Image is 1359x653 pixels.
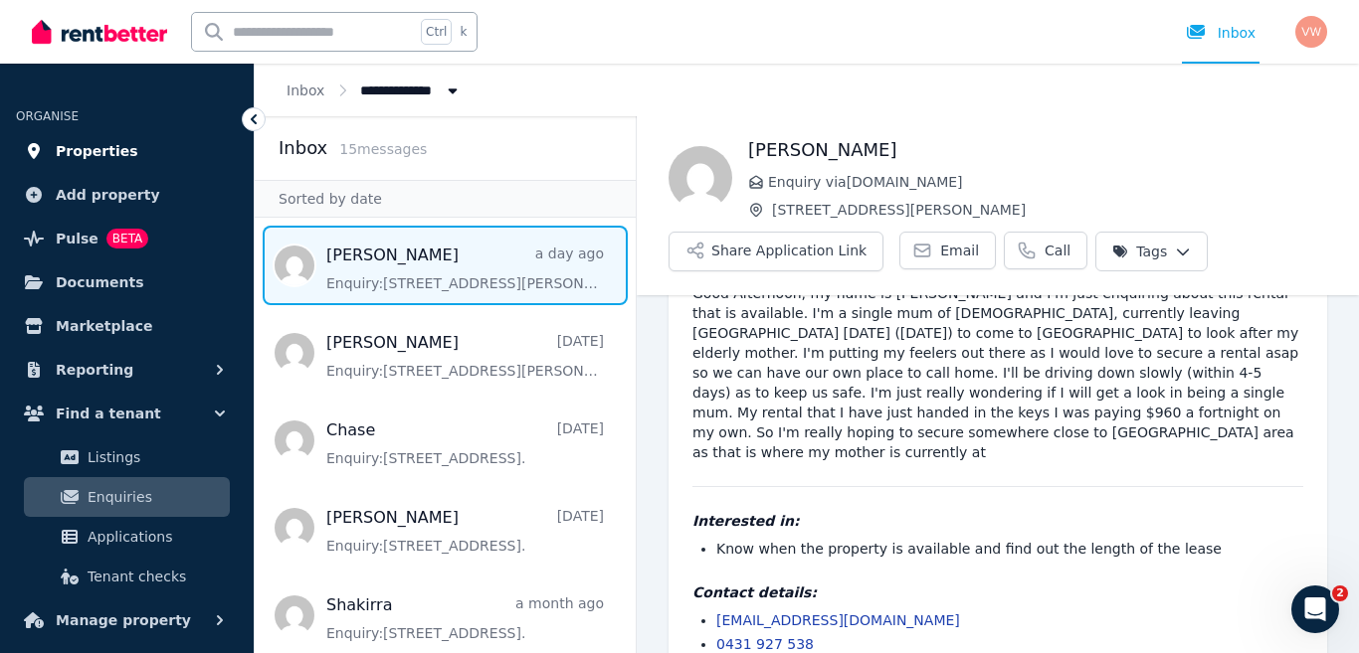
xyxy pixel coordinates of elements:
a: Add property [16,175,238,215]
span: [STREET_ADDRESS][PERSON_NAME] [772,200,1327,220]
span: Add property [56,183,160,207]
span: Email [940,241,979,260]
span: 2 [1332,585,1348,601]
a: Enquiries [24,477,230,517]
span: Listings [88,445,222,469]
a: [PERSON_NAME]a day agoEnquiry:[STREET_ADDRESS][PERSON_NAME]. [326,244,604,293]
span: Enquiries [88,485,222,509]
span: Documents [56,270,144,294]
a: Shakirraa month agoEnquiry:[STREET_ADDRESS]. [326,593,604,643]
a: Marketplace [16,306,238,346]
a: Properties [16,131,238,171]
img: Cassandra [669,146,732,210]
span: BETA [106,229,148,248]
span: Applications [88,525,222,549]
a: [EMAIL_ADDRESS][DOMAIN_NAME] [716,612,960,628]
span: ORGANISE [16,109,79,123]
div: Inbox [1186,23,1256,43]
a: Tenant checks [24,557,230,596]
h4: Contact details: [692,582,1303,602]
span: Ctrl [421,19,452,45]
h1: [PERSON_NAME] [748,136,1327,164]
span: Marketplace [56,314,152,338]
iframe: Intercom live chat [1291,585,1339,633]
a: 0431 927 538 [716,636,814,652]
li: Know when the property is available and find out the length of the lease [716,539,1303,559]
span: Find a tenant [56,402,161,425]
h2: Inbox [279,134,327,162]
img: RentBetter [32,17,167,47]
a: Email [899,232,996,269]
pre: Good Afternoon, my name is [PERSON_NAME] and I'm just enquiring about this rental that is availab... [692,283,1303,462]
span: Manage property [56,608,191,632]
div: Sorted by date [255,180,636,218]
span: k [460,24,467,40]
span: Tags [1112,242,1167,261]
span: Call [1045,241,1070,260]
button: Reporting [16,350,238,390]
button: Share Application Link [669,232,883,271]
a: [PERSON_NAME][DATE]Enquiry:[STREET_ADDRESS][PERSON_NAME]. [326,331,604,381]
span: Reporting [56,358,133,382]
img: Vincent Wang [1295,16,1327,48]
a: Call [1004,232,1087,269]
button: Tags [1095,232,1208,271]
span: 15 message s [339,141,427,157]
span: Pulse [56,227,98,250]
span: Enquiry via [DOMAIN_NAME] [768,172,1327,192]
a: Documents [16,262,238,302]
span: Tenant checks [88,565,222,588]
a: PulseBETA [16,219,238,258]
button: Find a tenant [16,394,238,433]
nav: Breadcrumb [255,64,494,116]
span: Properties [56,139,138,163]
a: Applications [24,517,230,557]
a: Listings [24,437,230,477]
button: Manage property [16,600,238,640]
a: Chase[DATE]Enquiry:[STREET_ADDRESS]. [326,418,604,468]
h4: Interested in: [692,511,1303,531]
a: [PERSON_NAME][DATE]Enquiry:[STREET_ADDRESS]. [326,506,604,556]
a: Inbox [287,82,324,98]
